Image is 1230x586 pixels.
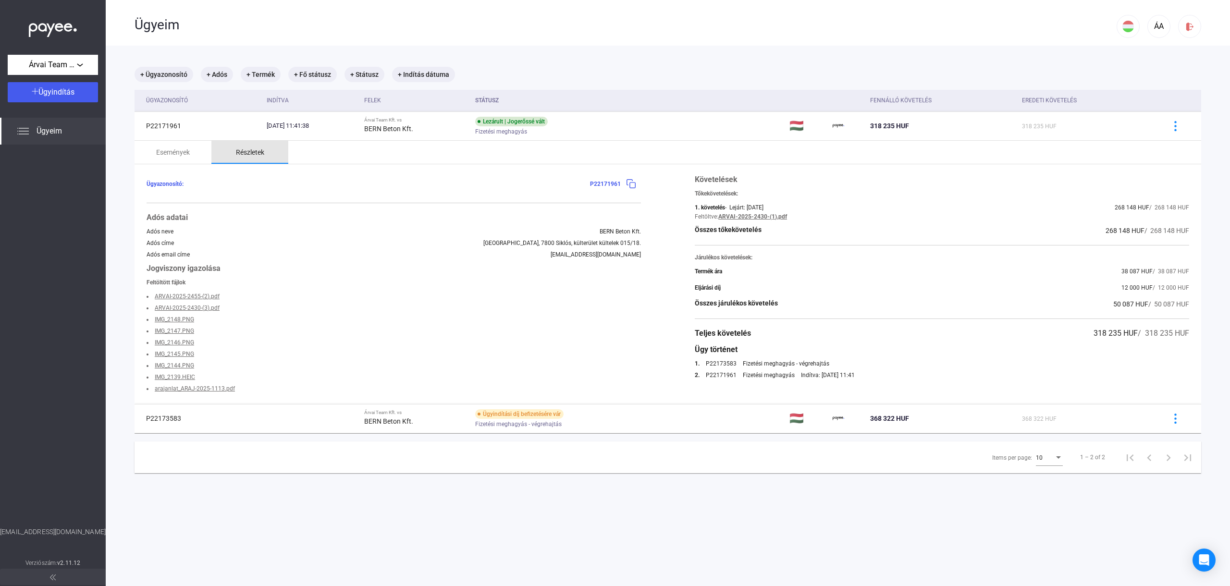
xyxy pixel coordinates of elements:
a: IMG_2148.PNG [155,316,194,323]
span: 12 000 HUF [1121,284,1153,291]
div: Indítva [267,95,357,106]
mat-chip: + Ügyazonosító [135,67,193,82]
span: Ügyeim [37,125,62,137]
span: 268 148 HUF [1106,227,1144,234]
a: P22173583 [706,360,737,367]
a: IMG_2147.PNG [155,328,194,334]
div: Események [156,146,190,158]
span: 318 235 HUF [870,122,909,130]
button: Previous page [1140,448,1159,467]
a: IMG_2144.PNG [155,362,194,369]
div: Részletek [236,146,264,158]
div: [DATE] 11:41:38 [267,121,357,131]
span: / 268 148 HUF [1149,204,1189,211]
mat-chip: + Adós [201,67,233,82]
div: Összes tőkekövetelés [695,225,762,236]
div: - Lejárt: [DATE] [725,204,763,211]
div: Ügyindítási díj befizetésére vár [475,409,564,419]
button: Ügyindítás [8,82,98,102]
div: [GEOGRAPHIC_DATA], 7800 Siklós, külterület kültelek 015/18. [483,240,641,246]
button: Árvai Team Kft. [8,55,98,75]
span: 38 087 HUF [1121,268,1153,275]
mat-chip: + Státusz [344,67,384,82]
div: Fizetési meghagyás - végrehajtás [743,360,829,367]
div: Lezárult | Jogerőssé vált [475,117,548,126]
td: 🇭🇺 [786,404,829,433]
div: 1. követelés [695,204,725,211]
a: ARVAI-2025-2455-(2).pdf [155,293,220,300]
span: 10 [1036,454,1043,461]
div: Járulékos követelések: [695,254,1189,261]
button: Next page [1159,448,1178,467]
img: arrow-double-left-grey.svg [50,574,56,580]
div: Eredeti követelés [1022,95,1153,106]
a: IMG_2139.HEIC [155,374,195,380]
div: Eredeti követelés [1022,95,1077,106]
img: HU [1122,21,1134,32]
div: 2. [695,372,700,378]
mat-chip: + Fő státusz [288,67,337,82]
span: Ügyindítás [38,87,74,97]
span: 368 322 HUF [1022,415,1057,422]
div: Fennálló követelés [870,95,1014,106]
button: HU [1117,15,1140,38]
button: logout-red [1178,15,1201,38]
div: Items per page: [992,452,1032,464]
a: IMG_2146.PNG [155,339,194,346]
img: payee-logo [833,120,844,132]
div: Tőkekövetelések: [695,190,1189,197]
div: Feltöltve: [695,213,718,220]
img: more-blue [1170,414,1181,424]
img: more-blue [1170,121,1181,131]
div: Fizetési meghagyás [743,372,795,378]
span: / 38 087 HUF [1153,268,1189,275]
div: Árvai Team Kft. vs [364,117,467,123]
a: ARVAI-2025-2430-(1).pdf [718,213,787,220]
span: 318 235 HUF [1022,123,1057,130]
span: 50 087 HUF [1113,300,1148,308]
img: list.svg [17,125,29,137]
button: more-blue [1165,116,1185,136]
span: / 268 148 HUF [1144,227,1189,234]
button: copy-blue [621,174,641,194]
div: Adós email címe [147,251,190,258]
button: First page [1120,448,1140,467]
span: 318 235 HUF [1094,329,1138,338]
div: ÁA [1151,21,1167,32]
a: arajanlat_ARAJ-2025-1113.pdf [155,385,235,392]
div: Adós neve [147,228,173,235]
span: Ügyazonosító: [147,181,184,187]
div: Fennálló követelés [870,95,932,106]
span: P22171961 [590,181,621,187]
th: Státusz [471,90,786,111]
span: Fizetési meghagyás - végrehajtás [475,418,562,430]
button: ÁA [1147,15,1170,38]
img: payee-logo [833,413,844,424]
div: Követelések [695,174,1189,185]
div: Ügyeim [135,17,1117,33]
span: Fizetési meghagyás [475,126,527,137]
div: Összes járulékos követelés [695,298,778,310]
td: 🇭🇺 [786,111,829,140]
div: Adós adatai [147,212,641,223]
img: copy-blue [626,179,636,189]
mat-chip: + Termék [241,67,281,82]
div: Teljes követelés [695,328,751,339]
div: [EMAIL_ADDRESS][DOMAIN_NAME] [551,251,641,258]
span: / 12 000 HUF [1153,284,1189,291]
div: Adós címe [147,240,174,246]
div: Felek [364,95,467,106]
div: Eljárási díj [695,284,721,291]
strong: v2.11.12 [57,560,80,566]
div: BERN Beton Kft. [600,228,641,235]
img: plus-white.svg [32,88,38,95]
div: Ügy történet [695,344,1189,355]
div: Ügyazonosító [146,95,188,106]
span: / 50 087 HUF [1148,300,1189,308]
span: 368 322 HUF [870,415,909,422]
div: Open Intercom Messenger [1193,549,1216,572]
div: Indítva: [DATE] 11:41 [801,372,855,378]
div: Felek [364,95,381,106]
div: Árvai Team Kft. vs [364,410,467,415]
div: Feltöltött fájlok [147,279,641,286]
